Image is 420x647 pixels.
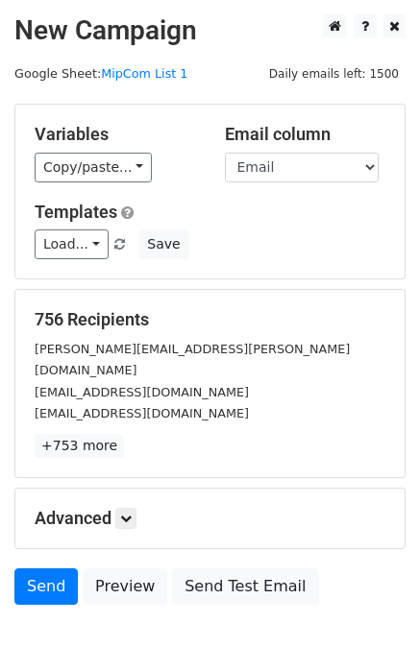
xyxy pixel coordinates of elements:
a: Copy/paste... [35,153,152,182]
a: Templates [35,202,117,222]
small: [PERSON_NAME][EMAIL_ADDRESS][PERSON_NAME][DOMAIN_NAME] [35,342,350,378]
small: [EMAIL_ADDRESS][DOMAIN_NAME] [35,406,249,420]
a: +753 more [35,434,124,458]
h5: 756 Recipients [35,309,385,330]
h2: New Campaign [14,14,406,47]
a: Load... [35,229,109,259]
a: Send Test Email [172,568,318,605]
small: [EMAIL_ADDRESS][DOMAIN_NAME] [35,385,249,399]
a: MipCom List 1 [101,66,187,81]
h5: Email column [225,124,386,145]
span: Daily emails left: 1500 [262,63,406,84]
a: Preview [83,568,167,605]
iframe: Chat Widget [324,555,420,647]
a: Send [14,568,78,605]
h5: Advanced [35,508,385,529]
a: Daily emails left: 1500 [262,66,406,81]
h5: Variables [35,124,196,145]
small: Google Sheet: [14,66,187,81]
button: Save [138,229,188,259]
